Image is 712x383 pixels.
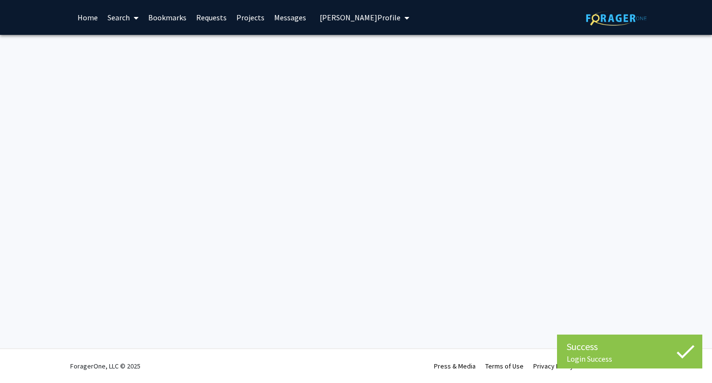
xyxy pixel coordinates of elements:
[586,11,647,26] img: ForagerOne Logo
[434,362,476,370] a: Press & Media
[70,349,140,383] div: ForagerOne, LLC © 2025
[143,0,191,34] a: Bookmarks
[485,362,524,370] a: Terms of Use
[269,0,311,34] a: Messages
[191,0,232,34] a: Requests
[103,0,143,34] a: Search
[320,13,401,22] span: [PERSON_NAME] Profile
[73,0,103,34] a: Home
[232,0,269,34] a: Projects
[533,362,573,370] a: Privacy Policy
[567,354,693,364] div: Login Success
[567,339,693,354] div: Success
